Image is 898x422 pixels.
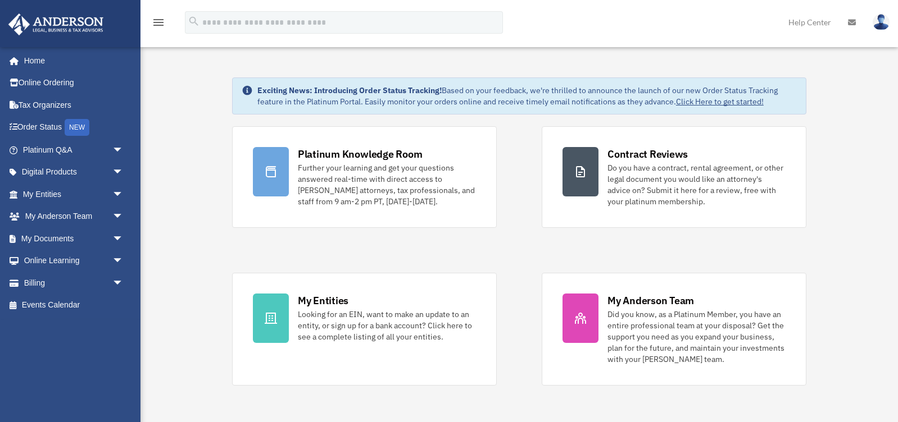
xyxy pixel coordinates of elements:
i: menu [152,16,165,29]
div: Looking for an EIN, want to make an update to an entity, or sign up for a bank account? Click her... [298,309,476,342]
a: Order StatusNEW [8,116,140,139]
div: Contract Reviews [607,147,688,161]
img: User Pic [873,14,890,30]
div: Further your learning and get your questions answered real-time with direct access to [PERSON_NAM... [298,162,476,207]
span: arrow_drop_down [112,161,135,184]
a: Platinum Q&Aarrow_drop_down [8,139,140,161]
a: My Documentsarrow_drop_down [8,227,140,250]
span: arrow_drop_down [112,183,135,206]
a: My Anderson Teamarrow_drop_down [8,205,140,228]
a: Billingarrow_drop_down [8,272,140,294]
div: My Anderson Team [607,293,694,308]
span: arrow_drop_down [112,205,135,228]
div: Platinum Knowledge Room [298,147,423,161]
span: arrow_drop_down [112,272,135,295]
strong: Exciting News: Introducing Order Status Tracking! [257,85,442,95]
a: My Entities Looking for an EIN, want to make an update to an entity, or sign up for a bank accoun... [232,273,497,386]
a: Tax Organizers [8,94,140,116]
a: Online Learningarrow_drop_down [8,250,140,272]
span: arrow_drop_down [112,227,135,250]
div: Do you have a contract, rental agreement, or other legal document you would like an attorney's ad... [607,162,786,207]
div: My Entities [298,293,348,308]
a: Digital Productsarrow_drop_down [8,161,140,184]
a: Click Here to get started! [676,97,764,107]
a: Contract Reviews Do you have a contract, rental agreement, or other legal document you would like... [542,126,806,228]
img: Anderson Advisors Platinum Portal [5,13,107,35]
span: arrow_drop_down [112,139,135,162]
div: NEW [65,119,89,136]
a: Platinum Knowledge Room Further your learning and get your questions answered real-time with dire... [232,126,497,228]
a: Events Calendar [8,294,140,316]
a: menu [152,20,165,29]
div: Did you know, as a Platinum Member, you have an entire professional team at your disposal? Get th... [607,309,786,365]
i: search [188,15,200,27]
a: My Anderson Team Did you know, as a Platinum Member, you have an entire professional team at your... [542,273,806,386]
a: Home [8,49,135,72]
a: My Entitiesarrow_drop_down [8,183,140,205]
div: Based on your feedback, we're thrilled to announce the launch of our new Order Status Tracking fe... [257,85,797,107]
a: Online Ordering [8,72,140,94]
span: arrow_drop_down [112,250,135,273]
